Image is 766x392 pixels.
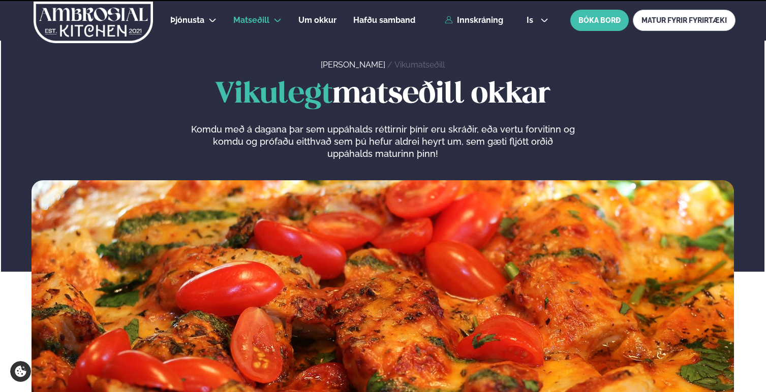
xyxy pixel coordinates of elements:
[527,16,536,24] span: is
[32,79,734,111] h1: matseðill okkar
[570,10,629,31] button: BÓKA BORÐ
[321,60,385,70] a: [PERSON_NAME]
[191,123,575,160] p: Komdu með á dagana þar sem uppáhalds réttirnir þínir eru skráðir, eða vertu forvitinn og komdu og...
[445,16,503,25] a: Innskráning
[233,15,269,25] span: Matseðill
[170,14,204,26] a: Þjónusta
[394,60,445,70] a: Vikumatseðill
[10,361,31,382] a: Cookie settings
[353,14,415,26] a: Hafðu samband
[387,60,394,70] span: /
[298,14,336,26] a: Um okkur
[33,2,154,43] img: logo
[518,16,557,24] button: is
[233,14,269,26] a: Matseðill
[170,15,204,25] span: Þjónusta
[215,81,332,109] span: Vikulegt
[353,15,415,25] span: Hafðu samband
[298,15,336,25] span: Um okkur
[633,10,736,31] a: MATUR FYRIR FYRIRTÆKI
